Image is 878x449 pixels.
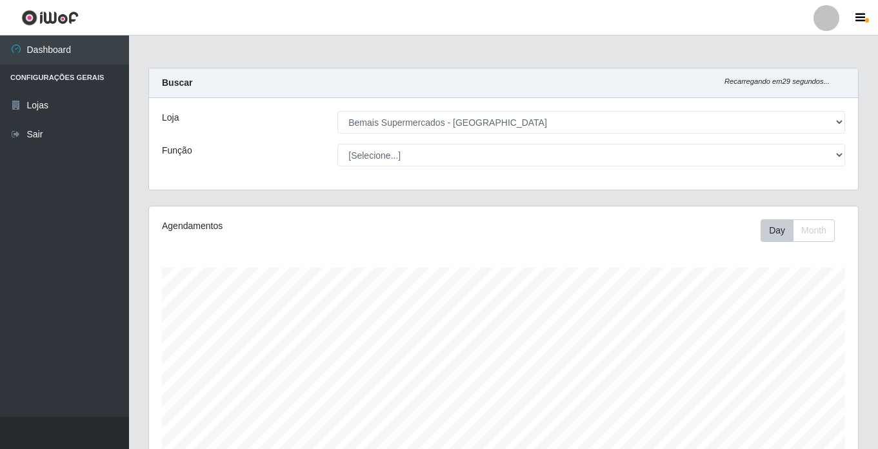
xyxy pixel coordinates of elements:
[724,77,830,85] i: Recarregando em 29 segundos...
[761,219,835,242] div: First group
[761,219,845,242] div: Toolbar with button groups
[162,219,435,233] div: Agendamentos
[162,77,192,88] strong: Buscar
[162,144,192,157] label: Função
[793,219,835,242] button: Month
[761,219,793,242] button: Day
[162,111,179,125] label: Loja
[21,10,79,26] img: CoreUI Logo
